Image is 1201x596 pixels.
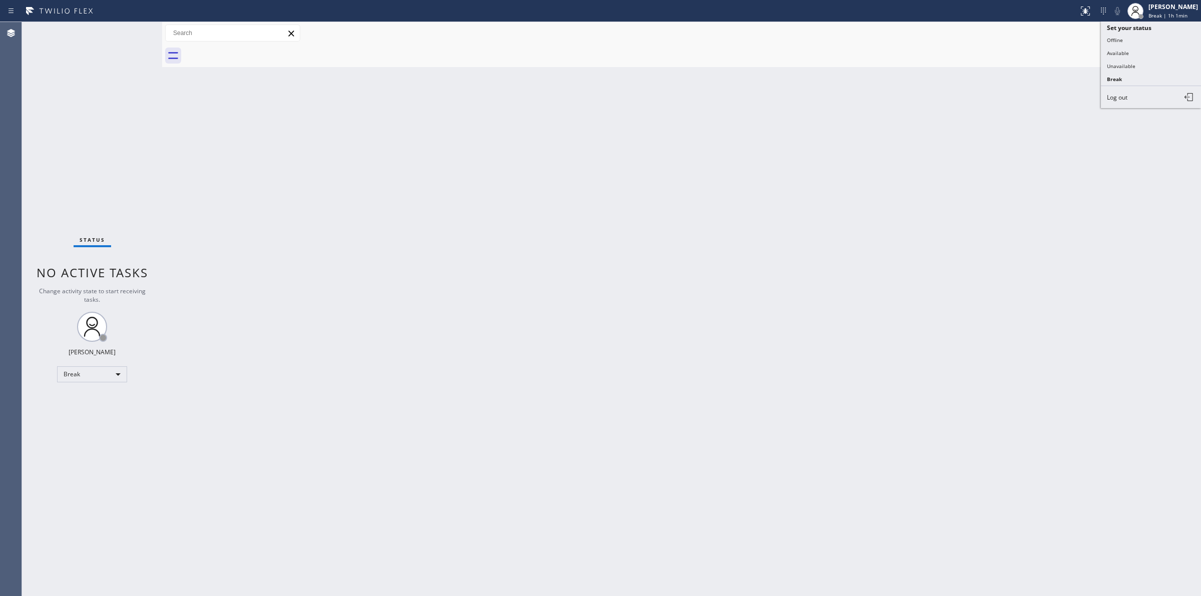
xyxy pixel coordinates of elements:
div: [PERSON_NAME] [69,348,116,356]
span: Status [80,236,105,243]
input: Search [166,25,300,41]
div: [PERSON_NAME] [1148,3,1198,11]
span: Break | 1h 1min [1148,12,1187,19]
span: Change activity state to start receiving tasks. [39,287,146,304]
span: No active tasks [37,264,148,281]
div: Break [57,366,127,382]
button: Mute [1110,4,1124,18]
